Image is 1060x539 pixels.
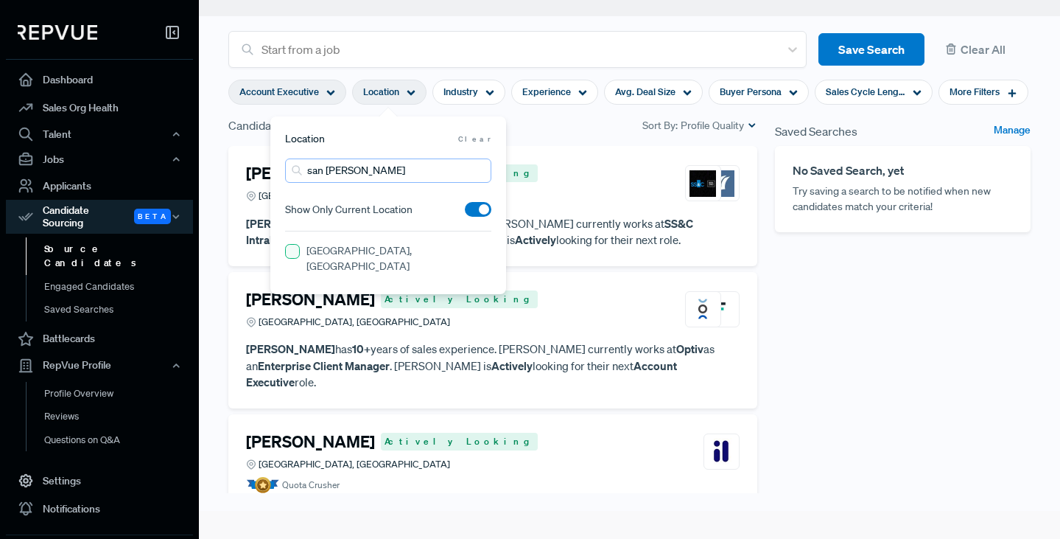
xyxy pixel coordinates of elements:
span: Actively Looking [381,291,538,308]
strong: Actively [491,358,533,373]
img: Forcepoint [708,296,734,322]
span: [GEOGRAPHIC_DATA] [259,189,352,203]
span: [GEOGRAPHIC_DATA], [GEOGRAPHIC_DATA] [259,315,450,329]
span: Account Executive [239,85,319,99]
span: Buyer Persona [720,85,782,99]
img: RepVue [18,25,97,40]
p: has years of sales experience. [PERSON_NAME] currently works at as an . [PERSON_NAME] is looking ... [246,341,740,391]
span: Candidates [228,117,287,134]
span: Industry [443,85,478,99]
button: RepVue Profile [6,353,193,378]
span: Sales Cycle Length [826,85,905,99]
strong: Actively [515,232,556,247]
h6: No Saved Search, yet [793,164,1013,178]
h4: [PERSON_NAME] [246,432,375,451]
h4: [PERSON_NAME] [246,290,375,309]
button: Clear All [936,33,1031,66]
button: Save Search [818,33,924,66]
p: has years of sales experience. [PERSON_NAME] currently works at as an . [PERSON_NAME] is looking ... [246,215,740,248]
a: Saved Searches [26,298,213,321]
span: Avg. Deal Size [615,85,675,99]
span: Experience [522,85,571,99]
span: Location [363,85,399,99]
strong: Enterprise Client Manager [258,358,390,373]
a: Profile Overview [26,382,213,406]
p: Try saving a search to be notified when new candidates match your criteria! [793,184,1013,215]
button: Talent [6,122,193,147]
a: Notifications [6,495,193,523]
button: Jobs [6,147,193,172]
a: Questions on Q&A [26,428,213,452]
span: Saved Searches [775,122,857,140]
img: Quota Badge [246,477,279,493]
span: Profile Quality [681,118,744,133]
a: Engaged Candidates [26,275,213,299]
img: SS&C Intralinks [689,170,716,197]
a: Manage [994,122,1031,140]
span: More Filters [950,85,1000,99]
img: Imagine Learning [708,438,734,465]
a: Dashboard [6,66,193,94]
div: Candidate Sourcing [6,200,193,234]
span: Actively Looking [381,433,538,451]
span: [GEOGRAPHIC_DATA], [GEOGRAPHIC_DATA] [259,457,450,471]
a: Settings [6,467,193,495]
div: Sort By: [642,118,757,133]
a: Source Candidates [26,237,213,275]
img: Optiv [689,296,716,322]
span: Show Only Current Location [285,202,413,218]
span: Clear [458,133,491,145]
span: Location [285,131,325,147]
a: Reviews [26,405,213,428]
span: Beta [134,209,171,224]
button: Candidate Sourcing Beta [6,200,193,234]
a: Battlecards [6,325,193,353]
a: Applicants [6,172,193,200]
a: Sales Org Health [6,94,193,122]
strong: Optiv [676,341,703,356]
input: Search locations [285,159,491,183]
strong: [PERSON_NAME] [246,216,335,231]
strong: 10+ [352,341,371,356]
strong: [PERSON_NAME] [246,341,335,356]
img: PitchBook Data [708,170,734,197]
span: Quota Crusher [282,479,340,492]
label: [GEOGRAPHIC_DATA], [GEOGRAPHIC_DATA] [306,243,491,274]
h4: [PERSON_NAME] [246,164,375,183]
